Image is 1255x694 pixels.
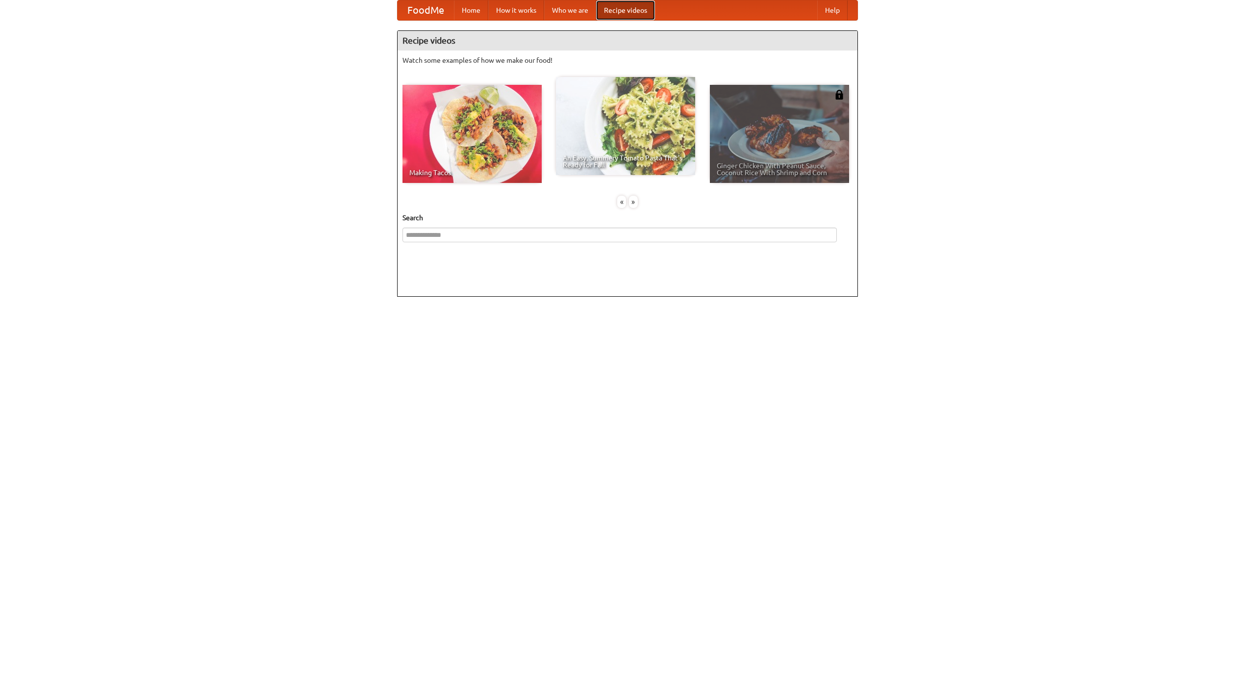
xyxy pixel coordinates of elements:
a: Recipe videos [596,0,655,20]
img: 483408.png [834,90,844,100]
span: An Easy, Summery Tomato Pasta That's Ready for Fall [563,154,688,168]
div: « [617,196,626,208]
a: How it works [488,0,544,20]
h5: Search [402,213,853,223]
div: » [629,196,638,208]
a: FoodMe [398,0,454,20]
a: Who we are [544,0,596,20]
a: Home [454,0,488,20]
a: An Easy, Summery Tomato Pasta That's Ready for Fall [556,77,695,175]
p: Watch some examples of how we make our food! [402,55,853,65]
h4: Recipe videos [398,31,857,51]
span: Making Tacos [409,169,535,176]
a: Help [817,0,848,20]
a: Making Tacos [402,85,542,183]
